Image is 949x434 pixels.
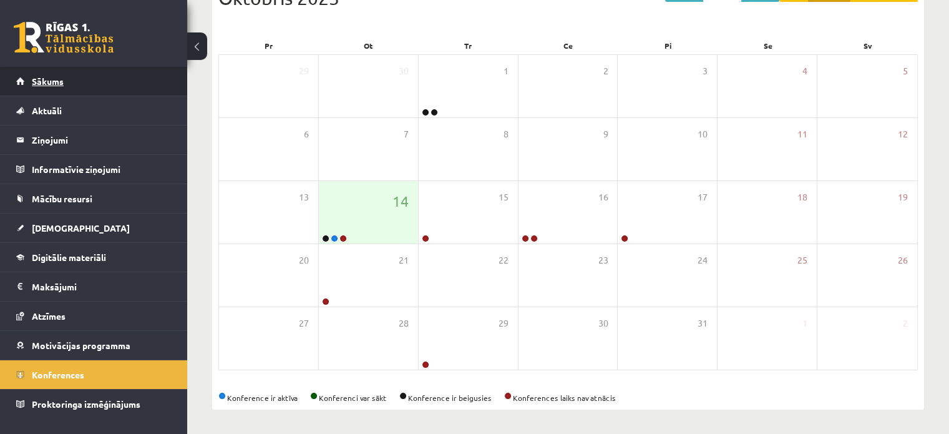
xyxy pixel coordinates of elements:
span: 29 [299,64,309,78]
div: Konference ir aktīva Konferenci var sākt Konference ir beigusies Konferences laiks nav atnācis [218,392,918,403]
span: 10 [698,127,708,141]
a: Ziņojumi [16,126,172,154]
span: 7 [404,127,409,141]
span: Proktoringa izmēģinājums [32,398,140,410]
a: Rīgas 1. Tālmācības vidusskola [14,22,114,53]
span: 2 [903,317,908,330]
span: 3 [703,64,708,78]
span: 26 [898,254,908,267]
span: Mācību resursi [32,193,92,204]
span: 8 [504,127,509,141]
div: Ot [318,37,418,54]
span: 1 [504,64,509,78]
span: 6 [304,127,309,141]
span: 30 [399,64,409,78]
div: Pi [618,37,718,54]
span: 15 [499,190,509,204]
span: 13 [299,190,309,204]
a: Konferences [16,360,172,389]
span: 27 [299,317,309,330]
span: 2 [603,64,608,78]
span: Atzīmes [32,310,66,322]
span: 24 [698,254,708,267]
a: Motivācijas programma [16,331,172,360]
a: [DEMOGRAPHIC_DATA] [16,214,172,242]
span: Sākums [32,76,64,87]
legend: Maksājumi [32,272,172,301]
span: Aktuāli [32,105,62,116]
span: 16 [598,190,608,204]
span: 29 [499,317,509,330]
span: 25 [797,254,807,267]
span: 1 [802,317,807,330]
div: Se [718,37,818,54]
span: [DEMOGRAPHIC_DATA] [32,222,130,234]
span: 18 [797,190,807,204]
span: 17 [698,190,708,204]
div: Pr [218,37,318,54]
a: Maksājumi [16,272,172,301]
a: Atzīmes [16,302,172,330]
a: Aktuāli [16,96,172,125]
legend: Informatīvie ziņojumi [32,155,172,184]
legend: Ziņojumi [32,126,172,154]
a: Proktoringa izmēģinājums [16,390,172,418]
span: 5 [903,64,908,78]
span: 12 [898,127,908,141]
span: Motivācijas programma [32,340,130,351]
span: 23 [598,254,608,267]
span: Konferences [32,369,84,380]
span: 30 [598,317,608,330]
span: 20 [299,254,309,267]
span: Digitālie materiāli [32,252,106,263]
span: 11 [797,127,807,141]
a: Mācību resursi [16,184,172,213]
a: Digitālie materiāli [16,243,172,272]
div: Tr [418,37,518,54]
div: Ce [518,37,618,54]
span: 21 [399,254,409,267]
span: 9 [603,127,608,141]
span: 4 [802,64,807,78]
a: Informatīvie ziņojumi [16,155,172,184]
span: 14 [392,190,409,212]
div: Sv [818,37,918,54]
a: Sākums [16,67,172,96]
span: 22 [499,254,509,267]
span: 28 [399,317,409,330]
span: 31 [698,317,708,330]
span: 19 [898,190,908,204]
